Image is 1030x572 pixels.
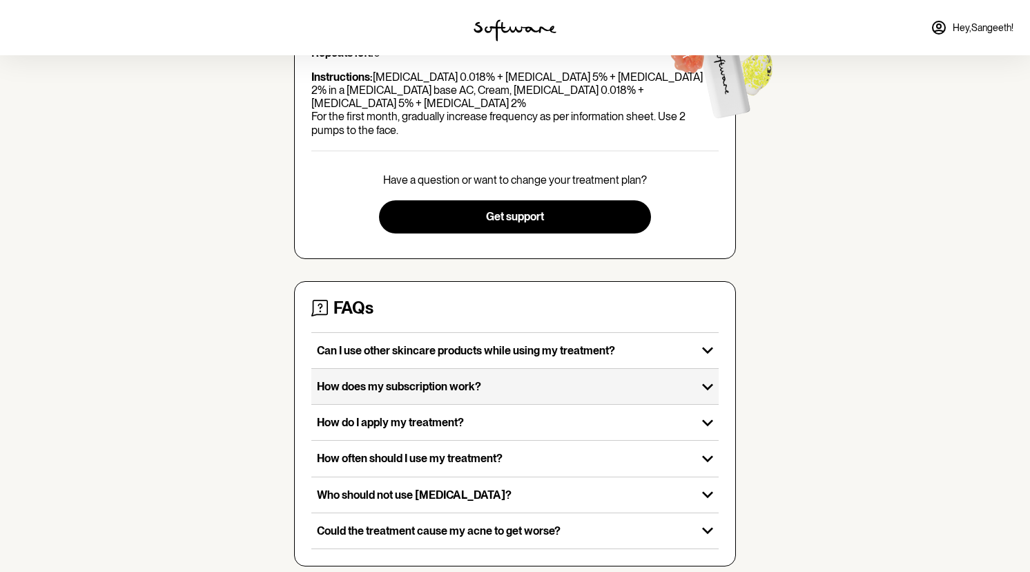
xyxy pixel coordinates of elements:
[317,524,691,537] p: Could the treatment cause my acne to get worse?
[379,200,650,233] button: Get support
[311,70,373,84] strong: Instructions:
[317,416,691,429] p: How do I apply my treatment?
[311,46,373,59] strong: Repeats left:
[922,11,1022,44] a: Hey,Sangeeth!
[311,441,719,476] button: How often should I use my treatment?
[311,513,719,549] button: Could the treatment cause my acne to get worse?
[333,298,373,318] h4: FAQs
[317,452,691,465] p: How often should I use my treatment?
[311,70,719,137] p: [MEDICAL_DATA] 0.018% + [MEDICAL_DATA] 5% + [MEDICAL_DATA] 2% in a [MEDICAL_DATA] base AC, Cream,...
[311,369,719,404] button: How does my subscription work?
[311,405,719,440] button: How do I apply my treatment?
[311,333,719,368] button: Can I use other skincare products while using my treatment?
[311,477,719,513] button: Who should not use [MEDICAL_DATA]?
[953,22,1013,34] span: Hey, Sangeeth !
[317,380,691,393] p: How does my subscription work?
[486,210,544,223] span: Get support
[317,488,691,502] p: Who should not use [MEDICAL_DATA]?
[317,344,691,357] p: Can I use other skincare products while using my treatment?
[383,173,647,187] p: Have a question or want to change your treatment plan?
[474,19,556,41] img: software logo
